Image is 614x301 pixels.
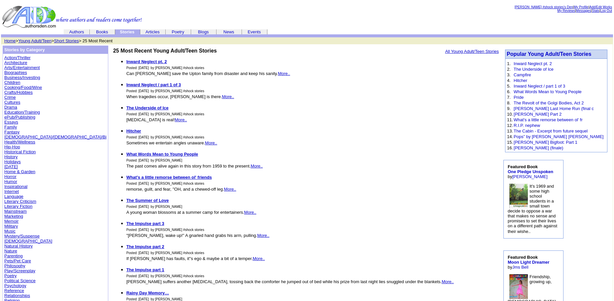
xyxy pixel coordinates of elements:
a: Log Out [600,9,612,13]
a: Home [4,38,16,43]
a: The Underside of Ice [126,105,169,110]
b: The Impulse part 3 [126,221,164,226]
img: 68215.jpg [509,184,528,208]
a: More.. [205,140,217,145]
font: 15. [507,140,513,145]
font: 2. [507,67,511,72]
a: More.. [278,71,290,76]
a: Blogs [198,29,209,34]
a: Literary Fiction [4,204,32,209]
a: Messages [576,9,591,13]
a: Pride [514,95,524,100]
a: Hitcher [514,78,527,83]
b: Stories [120,29,134,34]
a: What's a little remorse between ol' fr [514,117,583,122]
a: More.. [251,164,263,169]
a: Home & Garden [4,169,35,174]
b: Rainy Day Memory… [126,290,169,295]
a: One Pledge Unspoken [508,169,553,174]
a: Fantasy [4,130,19,134]
a: Inspirational [4,184,27,189]
a: Crime [4,95,16,100]
a: History [4,154,17,159]
img: 68613.gif [509,274,528,299]
font: Posted: [DATE] by [PERSON_NAME] #shock stories [126,135,204,139]
a: [PERSON_NAME] (finale) [514,145,563,150]
a: Psychology [4,283,26,288]
b: What Words Mean to Young People [126,152,198,157]
a: Business/Investing [4,75,40,80]
font: 1. [507,61,511,66]
font: Posted: [DATE] by [PERSON_NAME] #shock stories [126,251,204,255]
b: Hitcher [126,129,141,133]
b: Featured Book [508,255,549,265]
font: remorse, guilt, and fear, ''OH, and a chewed-off leg. [126,187,236,192]
font: 16. [507,145,513,150]
a: Articles [146,29,160,34]
a: Poetry [4,273,17,278]
font: Posted: [DATE] by [PERSON_NAME] [126,205,182,208]
a: News [223,29,234,34]
a: [PERSON_NAME] #shock stories's Den [515,5,573,9]
a: Hip-Hop [4,144,20,149]
font: Posted: [DATE] by [PERSON_NAME] #shock stories [126,228,204,232]
a: Language [4,194,23,199]
a: [PERSON_NAME] Bigfoot: Part 1 [514,140,577,145]
a: Pets/Pet Care [4,258,31,263]
a: Moon Light Dreamer [508,260,549,265]
font: 5. [507,84,511,89]
a: Philosophy [4,263,25,268]
a: Historical Fiction [4,149,36,154]
a: Nature [4,248,17,253]
a: Campfire [514,72,531,77]
a: Inward Neglect / part 1 of 3 [514,84,565,89]
a: Horror [4,174,17,179]
a: Memoir [4,219,18,224]
font: Posted: [DATE] by [PERSON_NAME] #shock stories [126,66,204,70]
a: The Impulse part 1 [126,267,164,272]
a: More.. [244,210,256,215]
a: Cooking/Food/Wine [4,85,42,90]
a: Humor [4,179,17,184]
font: 13. [507,129,513,133]
a: My Reviews [557,9,575,13]
font: Sometimes we entertain angles unaware. [126,140,217,145]
a: The Impulse part 2 [126,244,164,249]
a: More.. [222,94,234,99]
a: Drama [4,105,17,110]
b: 25 Most Recent Young Adult/Teen Stories [113,48,217,54]
a: More.. [224,187,236,192]
a: Music [4,229,16,234]
a: Health/Wellness [4,139,35,144]
a: The Summer of Love [126,198,169,203]
a: What Words Mean to Young People [514,89,582,94]
a: Biographies [4,70,27,75]
a: [DEMOGRAPHIC_DATA] [4,239,52,244]
font: [PERSON_NAME] suffers another [MEDICAL_DATA], tossing back the comforter he jumped out of bed whi... [126,279,454,284]
font: Posted: [DATE] by [PERSON_NAME] #shock stories [126,89,204,93]
a: Play/Screenplay [4,268,35,273]
a: Parenting [4,253,23,258]
a: Pops” by [PERSON_NAME] [PERSON_NAME] [514,134,603,139]
font: [MEDICAL_DATA] is real! [126,117,187,122]
a: The Cabin - Excerpt from future sequel [514,129,588,133]
font: 12. [507,123,513,128]
a: Inward Neglect pt. 2 [126,59,167,64]
a: Short Stories [54,38,79,43]
a: Literary Criticism [4,199,36,204]
a: Education/Training [4,110,40,115]
a: Natural History [4,244,33,248]
a: Add/Edit Works [589,5,612,9]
